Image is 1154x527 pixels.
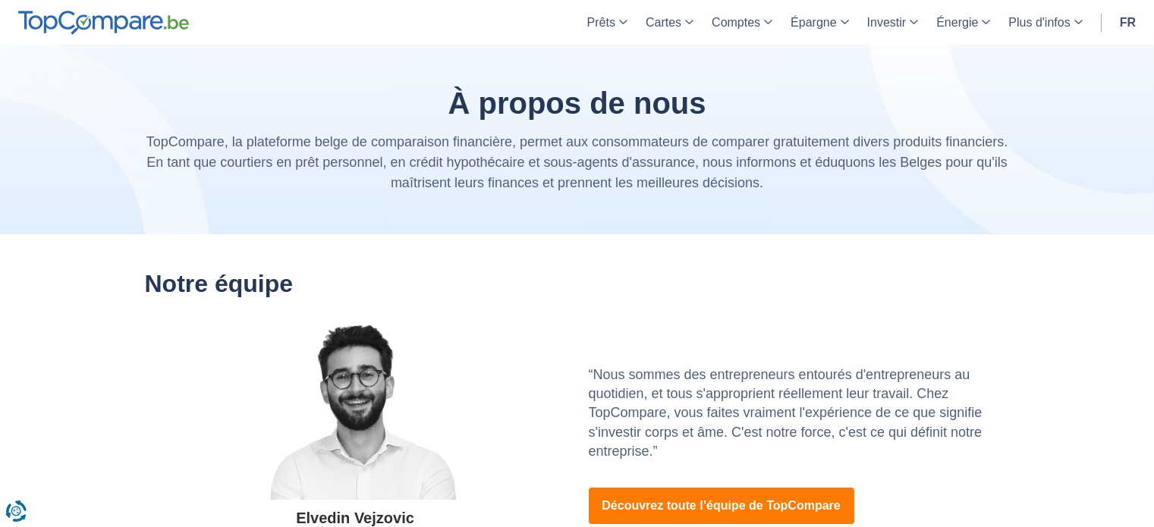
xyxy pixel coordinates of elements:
[234,320,476,500] img: Elvedin Vejzovic
[145,86,1010,120] h1: À propos de nous
[145,132,1010,193] p: TopCompare, la plateforme belge de comparaison financière, permet aux consommateurs de comparer g...
[18,11,189,35] img: TopCompare
[589,365,1010,461] p: “Nous sommes des entrepreneurs entourés d'entrepreneurs au quotidien, et tous s'approprient réell...
[589,488,854,524] a: Découvrez toute l’équipe de TopCompare
[145,271,1010,297] h2: Notre équipe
